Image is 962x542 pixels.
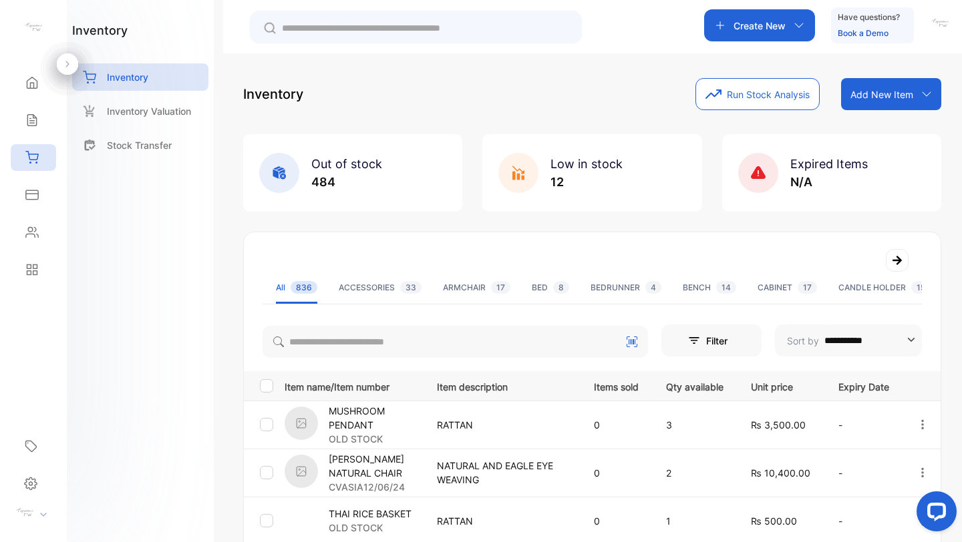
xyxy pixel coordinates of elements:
div: BED [532,282,569,294]
button: Sort by [775,324,922,356]
p: RATTAN [437,418,566,432]
span: 836 [291,281,317,294]
p: - [838,514,889,528]
p: 12 [550,173,623,191]
span: ₨ 3,500.00 [751,419,806,431]
span: Expired Items [790,157,868,171]
iframe: LiveChat chat widget [906,486,962,542]
p: Item description [437,377,566,394]
button: Run Stock Analysis [695,78,820,110]
button: avatar [930,9,950,41]
p: THAI RICE BASKET [329,507,412,521]
p: Unit price [751,377,811,394]
img: item [285,455,318,488]
p: Inventory [243,84,303,104]
p: CVASIA12/06/24 [329,480,420,494]
p: 2 [666,466,724,480]
p: NATURAL AND EAGLE EYE WEAVING [437,459,566,487]
p: RATTAN [437,514,566,528]
p: [PERSON_NAME] NATURAL CHAIR [329,452,420,480]
div: CABINET [758,282,817,294]
span: 8 [553,281,569,294]
p: Create New [734,19,786,33]
button: Create New [704,9,815,41]
img: logo [23,17,43,37]
span: 17 [491,281,510,294]
p: OLD STOCK [329,521,412,535]
p: Add New Item [850,87,913,101]
p: 0 [594,466,639,480]
img: profile [15,503,35,523]
p: OLD STOCK [329,432,420,446]
div: BEDRUNNER [591,282,661,294]
p: MUSHROOM PENDANT [329,404,420,432]
p: N/A [790,173,868,191]
span: ₨ 500.00 [751,515,797,527]
a: Inventory [72,63,208,91]
span: 17 [798,281,817,294]
span: 14 [716,281,736,294]
a: Inventory Valuation [72,97,208,125]
div: CANDLE HOLDER [838,282,931,294]
div: BENCH [683,282,736,294]
span: Out of stock [311,157,382,171]
p: - [838,466,889,480]
div: All [276,282,317,294]
p: 1 [666,514,724,528]
span: 33 [400,281,422,294]
div: ARMCHAIR [443,282,510,294]
span: Low in stock [550,157,623,171]
img: item [285,503,318,536]
a: Book a Demo [838,28,889,38]
p: Stock Transfer [107,138,172,152]
p: Qty available [666,377,724,394]
p: 484 [311,173,382,191]
p: Have questions? [838,11,900,24]
img: avatar [930,13,950,33]
span: 15 [911,281,931,294]
p: Inventory Valuation [107,104,191,118]
img: item [285,406,318,440]
p: 0 [594,514,639,528]
h1: inventory [72,21,128,39]
p: Inventory [107,70,148,84]
div: ACCESSORIES [339,282,422,294]
a: Stock Transfer [72,131,208,159]
p: Expiry Date [838,377,889,394]
span: ₨ 10,400.00 [751,467,810,479]
p: Sort by [787,334,819,348]
span: 4 [645,281,661,294]
p: Item name/Item number [285,377,420,394]
p: Items sold [594,377,639,394]
p: 3 [666,418,724,432]
p: 0 [594,418,639,432]
p: - [838,418,889,432]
